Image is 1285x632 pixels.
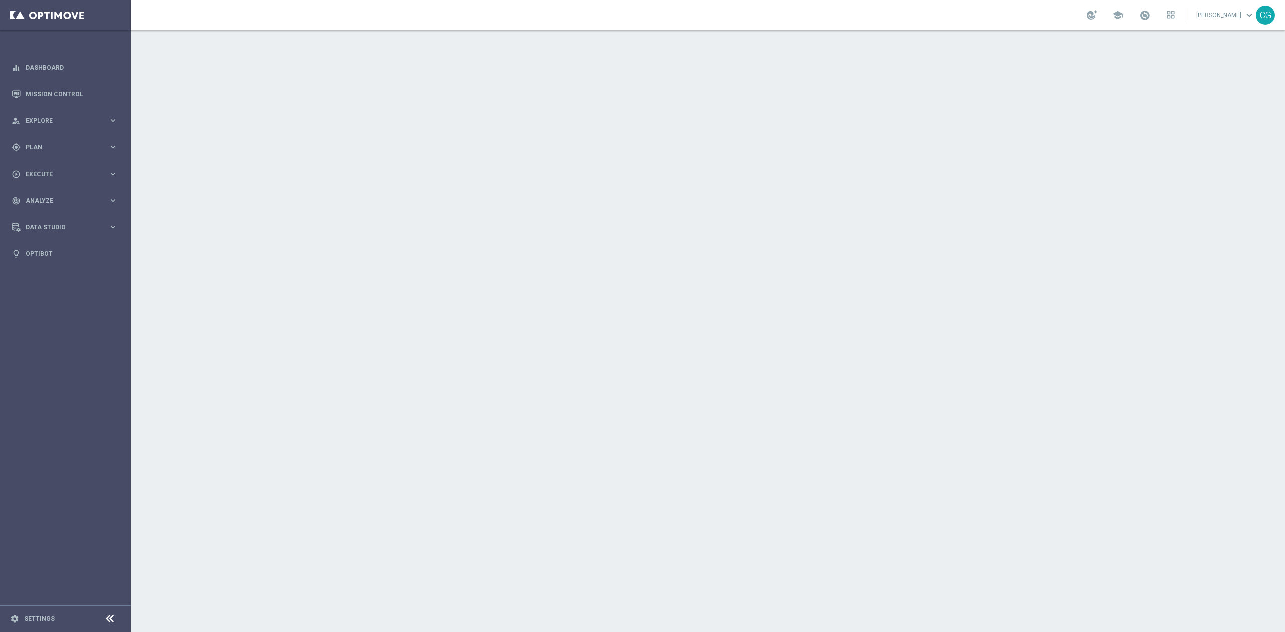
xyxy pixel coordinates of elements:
[12,170,21,179] i: play_circle_outline
[12,81,118,107] div: Mission Control
[11,170,118,178] button: play_circle_outline Execute keyboard_arrow_right
[26,144,108,150] span: Plan
[12,196,108,205] div: Analyze
[12,143,108,152] div: Plan
[26,198,108,204] span: Analyze
[1256,6,1275,25] div: CG
[1112,10,1123,21] span: school
[12,196,21,205] i: track_changes
[12,116,108,125] div: Explore
[11,143,118,151] button: gps_fixed Plan keyboard_arrow_right
[108,169,118,179] i: keyboard_arrow_right
[26,118,108,124] span: Explore
[1244,10,1255,21] span: keyboard_arrow_down
[26,240,118,267] a: Optibot
[26,224,108,230] span: Data Studio
[12,63,21,72] i: equalizer
[10,614,19,623] i: settings
[26,171,108,177] span: Execute
[12,54,118,81] div: Dashboard
[24,616,55,622] a: Settings
[12,249,21,258] i: lightbulb
[12,143,21,152] i: gps_fixed
[1195,8,1256,23] a: [PERSON_NAME]keyboard_arrow_down
[26,81,118,107] a: Mission Control
[12,170,108,179] div: Execute
[11,223,118,231] button: Data Studio keyboard_arrow_right
[108,196,118,205] i: keyboard_arrow_right
[12,116,21,125] i: person_search
[108,116,118,125] i: keyboard_arrow_right
[26,54,118,81] a: Dashboard
[12,223,108,232] div: Data Studio
[108,142,118,152] i: keyboard_arrow_right
[108,222,118,232] i: keyboard_arrow_right
[12,240,118,267] div: Optibot
[11,64,118,72] button: equalizer Dashboard
[11,117,118,125] button: person_search Explore keyboard_arrow_right
[11,250,118,258] button: lightbulb Optibot
[11,197,118,205] button: track_changes Analyze keyboard_arrow_right
[11,90,118,98] button: Mission Control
